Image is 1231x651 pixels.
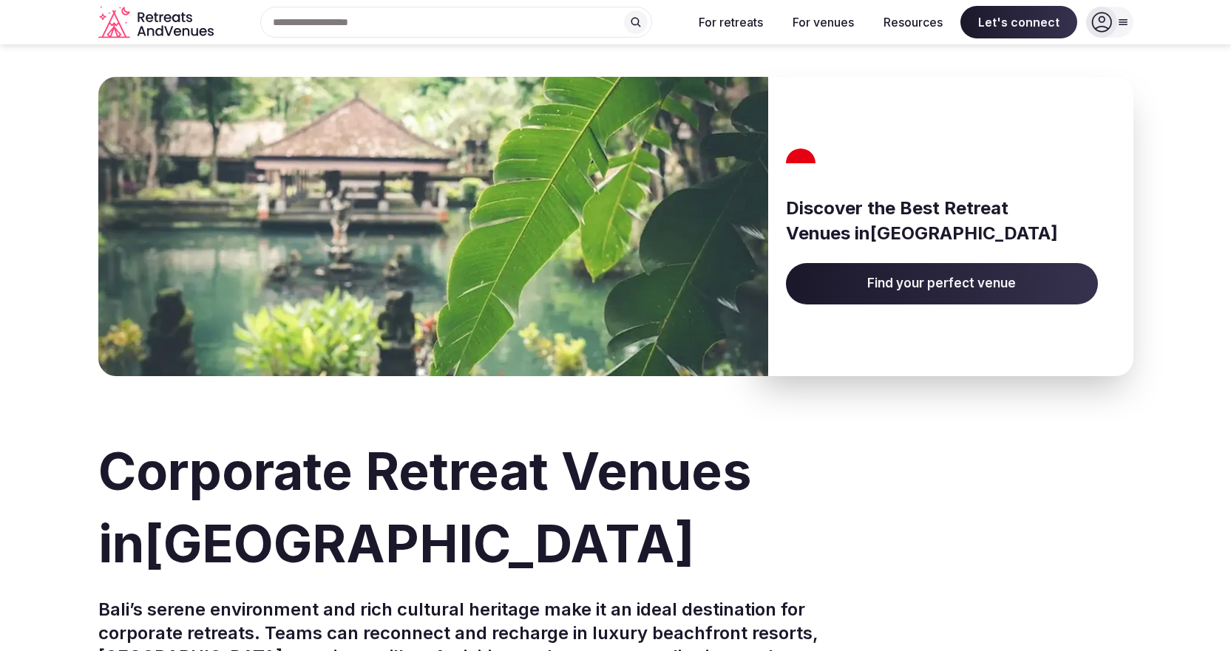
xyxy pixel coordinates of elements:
a: Visit the homepage [98,6,217,39]
img: Indonesia's flag [781,149,821,178]
span: Let's connect [960,6,1077,38]
h1: Corporate Retreat Venues in [GEOGRAPHIC_DATA] [98,435,1133,580]
h3: Discover the Best Retreat Venues in [GEOGRAPHIC_DATA] [786,196,1098,245]
img: Banner image for Indonesia representative of the country [98,77,768,376]
svg: Retreats and Venues company logo [98,6,217,39]
button: For retreats [687,6,775,38]
button: Resources [872,6,954,38]
a: Find your perfect venue [786,263,1098,304]
button: For venues [781,6,866,38]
